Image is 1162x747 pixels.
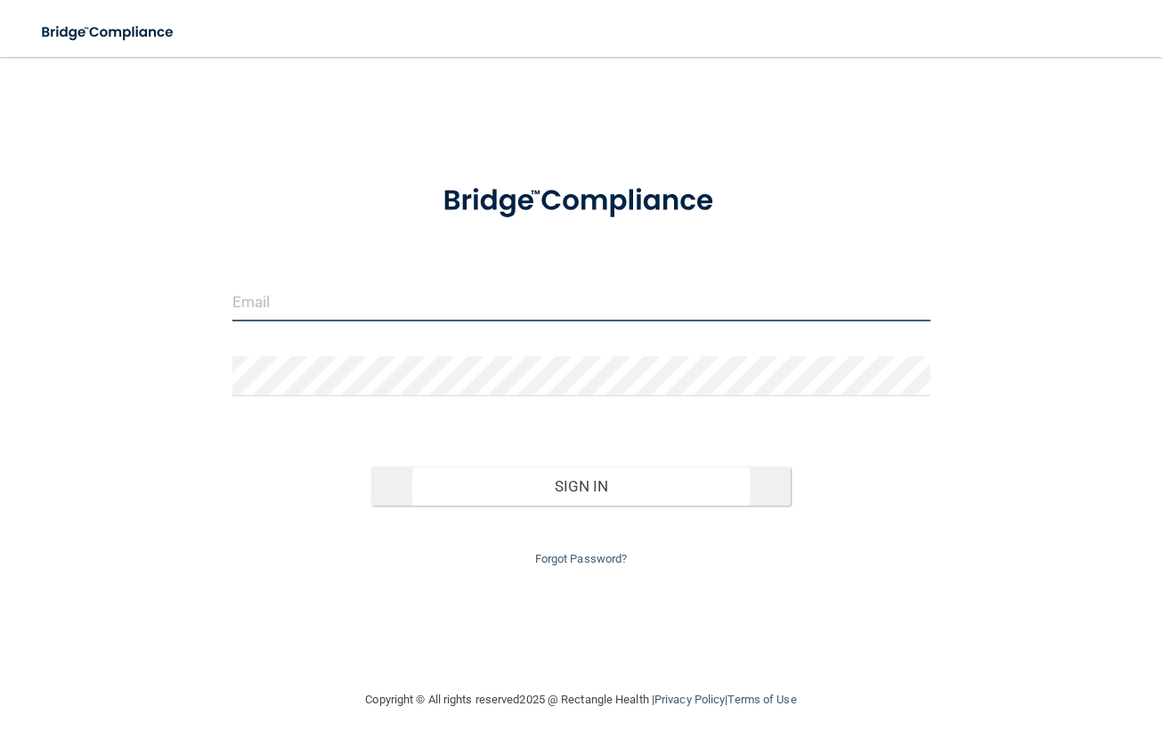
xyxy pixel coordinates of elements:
img: bridge_compliance_login_screen.278c3ca4.svg [27,14,191,51]
div: Copyright © All rights reserved 2025 @ Rectangle Health | | [256,671,906,728]
a: Terms of Use [727,693,796,706]
input: Email [232,281,930,321]
a: Forgot Password? [535,552,628,565]
img: bridge_compliance_login_screen.278c3ca4.svg [413,164,749,239]
button: Sign In [371,467,790,506]
a: Privacy Policy [654,693,725,706]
